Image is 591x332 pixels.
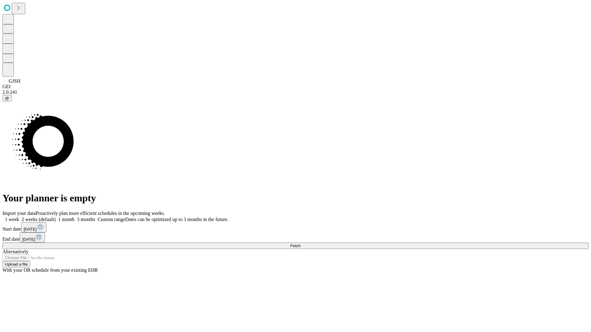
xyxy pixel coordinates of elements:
span: @ [5,96,9,101]
button: @ [2,95,12,101]
button: Fetch [2,243,589,249]
span: Dates can be optimized up to 3 months in the future. [125,217,228,222]
span: Import your data [2,211,36,216]
span: Alternatively [2,249,28,254]
span: 2 weeks (default) [22,217,56,222]
h1: Your planner is empty [2,192,589,204]
button: [DATE] [21,222,46,232]
div: End date [2,232,589,243]
span: Fetch [290,243,300,248]
div: 2.0.241 [2,89,589,95]
button: [DATE] [20,232,45,243]
span: 1 week [5,217,19,222]
span: Custom range [98,217,125,222]
div: Start date [2,222,589,232]
div: GEI [2,84,589,89]
span: [DATE] [22,237,35,242]
span: With your OR schedule from your existing EHR [2,267,98,273]
button: Upload a file [2,261,30,267]
span: Proactively plan more efficient schedules in the upcoming weeks. [36,211,165,216]
span: 3 months [77,217,95,222]
span: [DATE] [24,227,37,231]
span: 1 month [58,217,74,222]
span: GJSH [9,78,20,84]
